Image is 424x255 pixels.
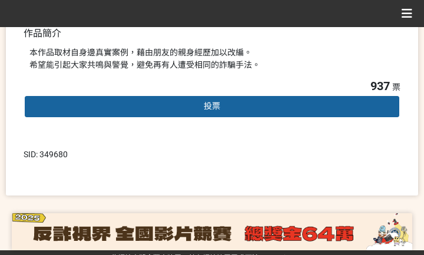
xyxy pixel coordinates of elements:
span: 投票 [204,101,220,111]
span: 作品簡介 [24,28,61,39]
span: 937 [370,79,390,93]
span: 票 [392,82,400,92]
iframe: IFrame Embed [297,148,356,160]
div: 本作品取材自身邊真實案例，藉由朋友的親身經歷加以改編。 希望能引起大家共鳴與警覺，避免再有人遭受相同的詐騙手法。 [29,47,395,71]
img: d5dd58f8-aeb6-44fd-a984-c6eabd100919.png [12,213,412,250]
span: SID: 349680 [24,150,68,159]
